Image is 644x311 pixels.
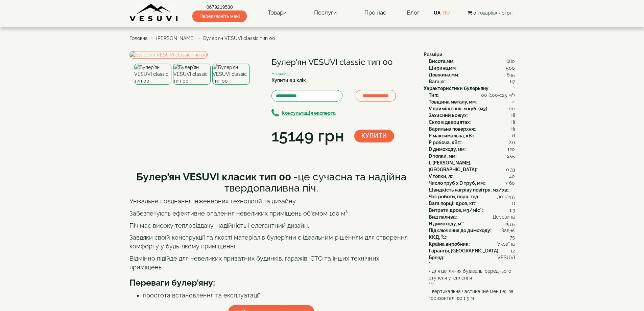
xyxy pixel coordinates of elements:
[429,174,452,179] b: V топки, л:
[261,5,293,21] a: Товари
[429,254,515,261] div: :
[429,59,453,64] b: Висота,мм
[429,92,438,98] b: Тип:
[509,207,515,214] span: 1.3
[429,255,444,260] b: Бренд:
[129,221,413,230] p: Піч має високу тепловіддачу, надійність і елегантний дизайн.
[505,220,515,227] span: від 5
[192,4,247,10] a: 0679219530
[509,139,515,146] span: 2.6
[129,51,208,59] img: Булер'ян VESUVI classic тип 00
[506,166,515,173] span: 0.33
[507,71,515,78] span: 695
[512,132,515,139] span: 6
[136,171,298,183] b: Булер'ян VESUVI класик тип 00 -
[429,207,515,214] div: :
[424,86,488,91] b: Характеристики булерьяну
[429,133,475,138] b: P максимальна, кВт:
[358,5,393,21] a: Про нас
[129,197,413,206] p: Унікальне поєднання інженерних технологій та дизайну
[424,52,443,57] b: Розміри
[443,10,450,16] a: RU
[481,92,515,98] span: 00 (100-125 м³)
[429,214,515,220] div: :
[506,58,515,65] span: 680
[429,268,515,288] div: :
[143,291,413,300] li: простота встановлення та експлуатації
[466,9,515,17] button: 0 товар(ів) - 0грн
[192,10,247,22] span: Передзвоніть мені
[212,64,250,85] img: Булер'ян VESUVI classic тип 00
[429,234,515,241] div: :
[203,36,275,41] span: Булер'ян VESUVI classic тип 00
[173,64,211,85] img: Булер'ян VESUVI classic тип 00
[354,130,394,142] button: Купити
[429,186,515,193] div: :
[510,78,515,85] span: 67
[429,221,466,226] b: H димоходу, м**:
[429,173,515,180] div: :
[429,214,457,220] b: Вид палива:
[510,112,515,119] span: Ні
[429,72,458,77] b: Довжина,мм
[429,79,445,84] b: Вага,кг
[429,207,483,213] b: Витрати дров, м3/міс*:
[497,193,508,200] span: до 12
[493,214,515,220] span: Деревина
[429,140,461,145] b: P робоча, кВт:
[429,241,515,247] div: :
[429,153,456,159] b: D топки, мм:
[429,193,515,200] div: :
[429,92,515,98] div: :
[429,180,485,186] b: Число труб x D труб, мм:
[129,171,413,194] h2: це сучасна та надійна твердопаливна піч.
[429,126,475,132] b: Варильна поверхня:
[429,180,515,186] div: :
[507,105,515,112] span: 100
[429,139,515,146] div: :
[429,261,515,268] div: :
[429,71,515,78] div: :
[271,58,413,67] h1: Булер'ян VESUVI classic тип 00
[497,241,515,247] span: Україна
[429,201,475,206] b: Вага порції дров, кг:
[508,193,515,200] span: 4.5
[429,187,508,193] b: Швидкість нагріву повітря, м3/хв:
[429,99,477,105] b: Товщина металу, мм:
[429,112,515,119] div: :
[429,241,470,247] b: Країна виробник:
[507,146,515,153] span: 120
[307,5,343,21] a: Послуги
[429,248,499,253] b: Гарантія, [GEOGRAPHIC_DATA]:
[429,147,466,152] b: D димоходу, мм:
[271,125,344,148] div: 15149 грн
[512,98,515,105] span: 4
[429,126,515,132] div: :
[429,105,515,112] div: :
[434,10,440,16] a: UA
[429,106,488,111] b: V приміщення, м.куб. (м3):
[143,300,413,309] li: висока продуктивність
[429,146,515,153] div: :
[512,200,515,207] span: 8
[429,65,456,71] b: Ширина,мм
[429,200,515,207] div: :
[156,36,195,41] a: [PERSON_NAME]
[429,159,515,173] div: :
[429,119,471,125] b: Скло в дверцятах:
[429,113,468,118] b: Захисний кожух:
[282,110,336,116] b: Консультація експерта
[429,288,515,302] span: - вертикальна частина (не менше), за горизонталі до 1,5 м
[129,36,148,41] a: Головна
[271,71,290,76] small: На складі
[501,227,515,234] span: Заднє
[497,254,515,261] span: VESUVI
[129,233,413,250] p: Завдяки своїй конструкції та якості матеріалів булер'яни є ідеальним рішенням для створення комфо...
[429,78,515,85] div: :
[507,153,515,159] span: 255
[510,247,515,254] span: 12
[129,209,413,218] p: Забезпечують ефективне опалення невеликих приміщень об'ємом 100 м³.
